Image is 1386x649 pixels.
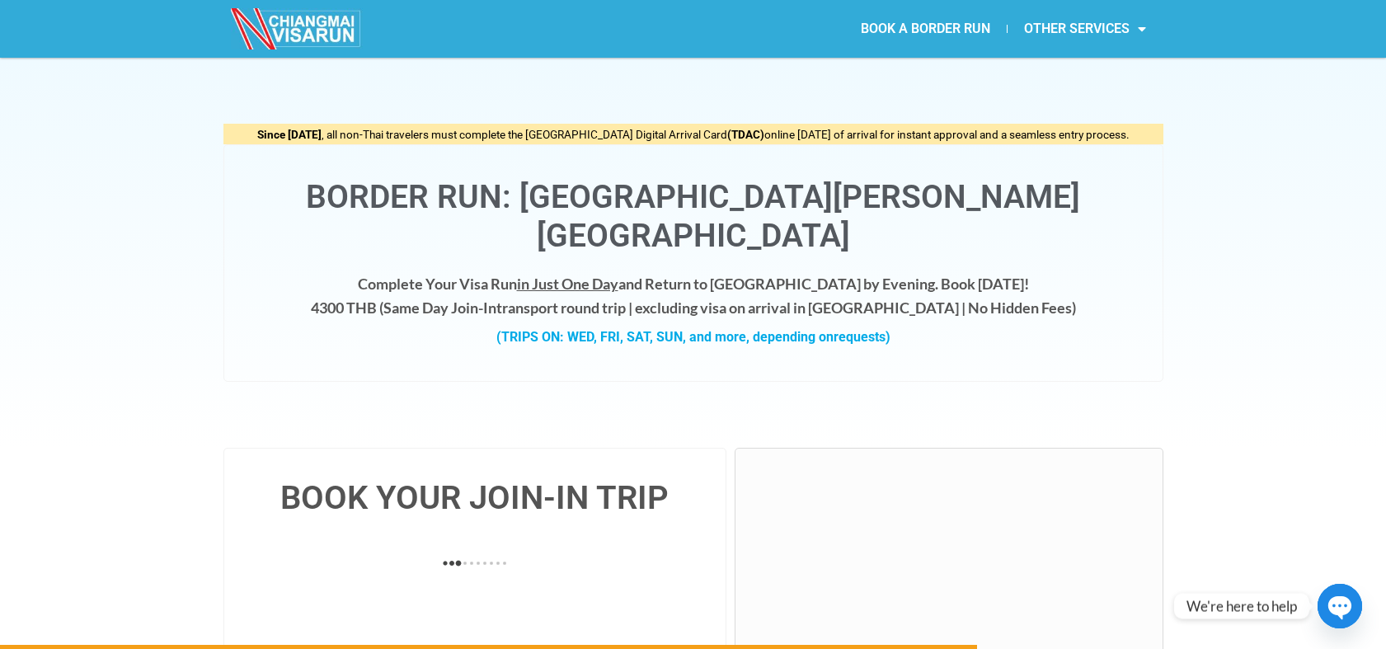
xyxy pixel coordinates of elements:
[834,329,890,345] span: requests)
[517,275,618,293] span: in Just One Day
[241,178,1146,256] h1: Border Run: [GEOGRAPHIC_DATA][PERSON_NAME][GEOGRAPHIC_DATA]
[727,128,764,141] strong: (TDAC)
[241,272,1146,320] h4: Complete Your Visa Run and Return to [GEOGRAPHIC_DATA] by Evening. Book [DATE]! 4300 THB ( transp...
[693,10,1163,48] nav: Menu
[496,329,890,345] strong: (TRIPS ON: WED, FRI, SAT, SUN, and more, depending on
[383,299,496,317] strong: Same Day Join-In
[844,10,1007,48] a: BOOK A BORDER RUN
[257,128,1130,141] span: , all non-Thai travelers must complete the [GEOGRAPHIC_DATA] Digital Arrival Card online [DATE] o...
[257,128,322,141] strong: Since [DATE]
[1008,10,1163,48] a: OTHER SERVICES
[241,482,710,515] h4: BOOK YOUR JOIN-IN TRIP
